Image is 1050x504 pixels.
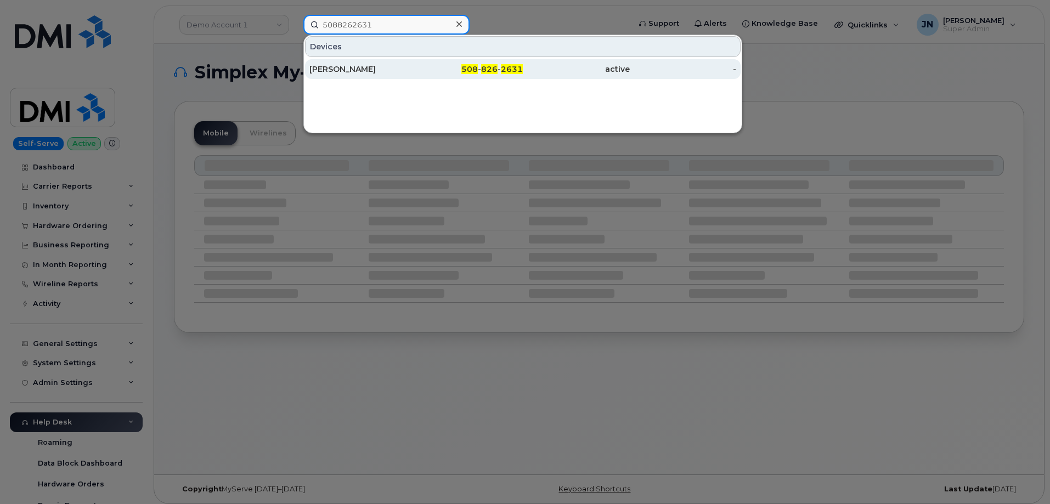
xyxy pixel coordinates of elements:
div: [PERSON_NAME] [309,64,416,75]
span: 508 [461,64,478,74]
div: - - [416,64,523,75]
div: Devices [305,36,741,57]
span: 2631 [501,64,523,74]
span: 826 [481,64,498,74]
div: - [630,64,737,75]
a: [PERSON_NAME]508-826-2631active- [305,59,741,79]
div: active [523,64,630,75]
